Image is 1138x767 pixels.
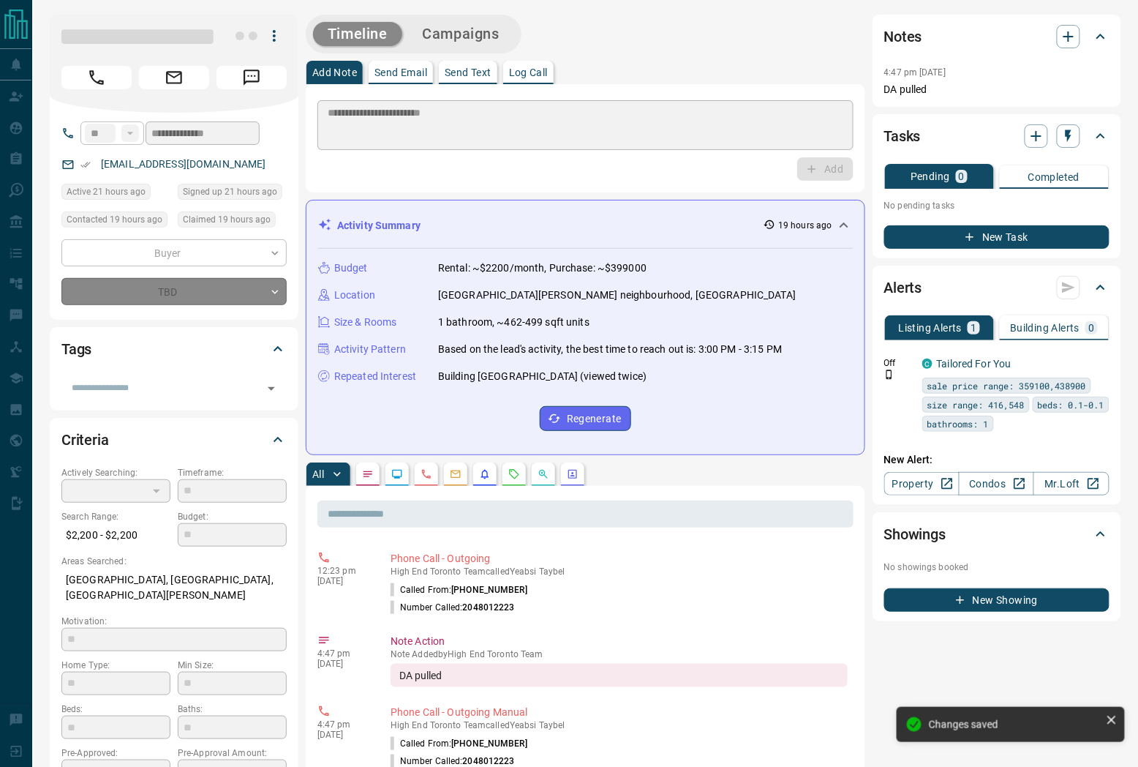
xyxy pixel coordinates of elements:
div: Mon Oct 13 2025 [178,212,287,232]
p: 4:47 pm [317,719,369,730]
span: 2048012223 [463,756,515,766]
div: Changes saved [929,719,1100,730]
p: Rental: ~$2200/month, Purchase: ~$399000 [438,261,647,276]
svg: Lead Browsing Activity [391,468,403,480]
span: Claimed 19 hours ago [183,212,271,227]
button: Regenerate [540,406,631,431]
span: Active 21 hours ago [67,184,146,199]
span: 2048012223 [463,602,515,613]
p: Send Text [445,67,491,78]
span: bathrooms: 1 [927,416,989,431]
p: High End Toronto Team called Yeabsi Taybel [391,720,848,730]
p: [DATE] [317,730,369,740]
p: Number Called: [391,601,515,614]
p: Repeated Interest [334,369,416,384]
p: Called From: [391,583,527,596]
p: Areas Searched: [61,555,287,568]
p: High End Toronto Team called Yeabsi Taybel [391,566,848,577]
h2: Criteria [61,428,109,452]
svg: Requests [508,468,520,480]
a: [EMAIL_ADDRESS][DOMAIN_NAME] [101,158,266,170]
p: Note Added by High End Toronto Team [391,649,848,659]
span: [PHONE_NUMBER] [451,738,527,749]
span: Call [61,66,132,89]
div: Activity Summary19 hours ago [318,212,853,239]
svg: Push Notification Only [884,370,894,380]
svg: Listing Alerts [479,468,491,480]
p: No pending tasks [884,195,1109,217]
p: 19 hours ago [778,219,832,232]
a: Condos [959,472,1034,495]
p: 12:23 pm [317,566,369,576]
p: Budget: [178,510,287,523]
p: Building [GEOGRAPHIC_DATA] (viewed twice) [438,369,647,384]
p: Off [884,356,913,370]
div: Showings [884,517,1109,552]
p: Completed [1028,172,1080,182]
p: Size & Rooms [334,315,397,330]
p: Send Email [374,67,427,78]
h2: Tasks [884,124,921,148]
svg: Opportunities [538,468,549,480]
span: [PHONE_NUMBER] [451,585,527,595]
p: 1 bathroom, ~462-499 sqft units [438,315,589,330]
p: DA pulled [884,82,1109,97]
button: New Showing [884,588,1109,612]
p: Budget [334,261,368,276]
div: Mon Oct 13 2025 [178,184,287,204]
svg: Notes [362,468,374,480]
p: Log Call [509,67,548,78]
p: Phone Call - Outgoing Manual [391,705,848,720]
p: Note Action [391,634,848,649]
p: Min Size: [178,659,287,672]
div: TBD [61,278,287,305]
p: Based on the lead's activity, the best time to reach out is: 3:00 PM - 3:15 PM [438,342,782,357]
div: Mon Oct 13 2025 [61,184,170,204]
p: Called From: [391,737,527,750]
span: size range: 416,548 [927,397,1025,412]
p: Add Note [312,67,357,78]
p: Listing Alerts [899,323,962,333]
p: [GEOGRAPHIC_DATA], [GEOGRAPHIC_DATA], [GEOGRAPHIC_DATA][PERSON_NAME] [61,568,287,607]
p: $2,200 - $2,200 [61,523,170,547]
button: Timeline [313,22,402,46]
h2: Showings [884,523,946,546]
a: Mr.Loft [1033,472,1109,495]
div: Tags [61,332,287,367]
span: sale price range: 359100,438900 [927,378,1086,393]
p: Pending [911,171,950,182]
svg: Agent Actions [567,468,579,480]
p: New Alert: [884,452,1109,468]
div: Criteria [61,422,287,457]
p: 0 [959,171,965,182]
p: [DATE] [317,659,369,669]
p: Building Alerts [1010,323,1079,333]
p: Location [334,288,375,303]
button: Campaigns [408,22,514,46]
p: 1 [971,323,976,333]
div: Tasks [884,119,1109,154]
div: Notes [884,19,1109,54]
button: Open [261,378,282,399]
p: Timeframe: [178,466,287,479]
p: Pre-Approval Amount: [178,747,287,760]
span: Email [139,66,209,89]
p: All [312,469,324,479]
span: Contacted 19 hours ago [67,212,162,227]
svg: Calls [421,468,432,480]
svg: Email Verified [80,160,91,170]
div: Alerts [884,270,1109,305]
a: Tailored For You [937,358,1011,370]
h2: Notes [884,25,922,48]
p: 0 [1088,323,1094,333]
div: Buyer [61,239,287,266]
p: Actively Searching: [61,466,170,479]
p: Activity Pattern [334,342,406,357]
p: Phone Call - Outgoing [391,551,848,566]
h2: Tags [61,337,91,361]
p: Beds: [61,703,170,716]
p: [DATE] [317,576,369,586]
p: 4:47 pm [DATE] [884,67,946,78]
div: Mon Oct 13 2025 [61,212,170,232]
p: [GEOGRAPHIC_DATA][PERSON_NAME] neighbourhood, [GEOGRAPHIC_DATA] [438,288,796,303]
